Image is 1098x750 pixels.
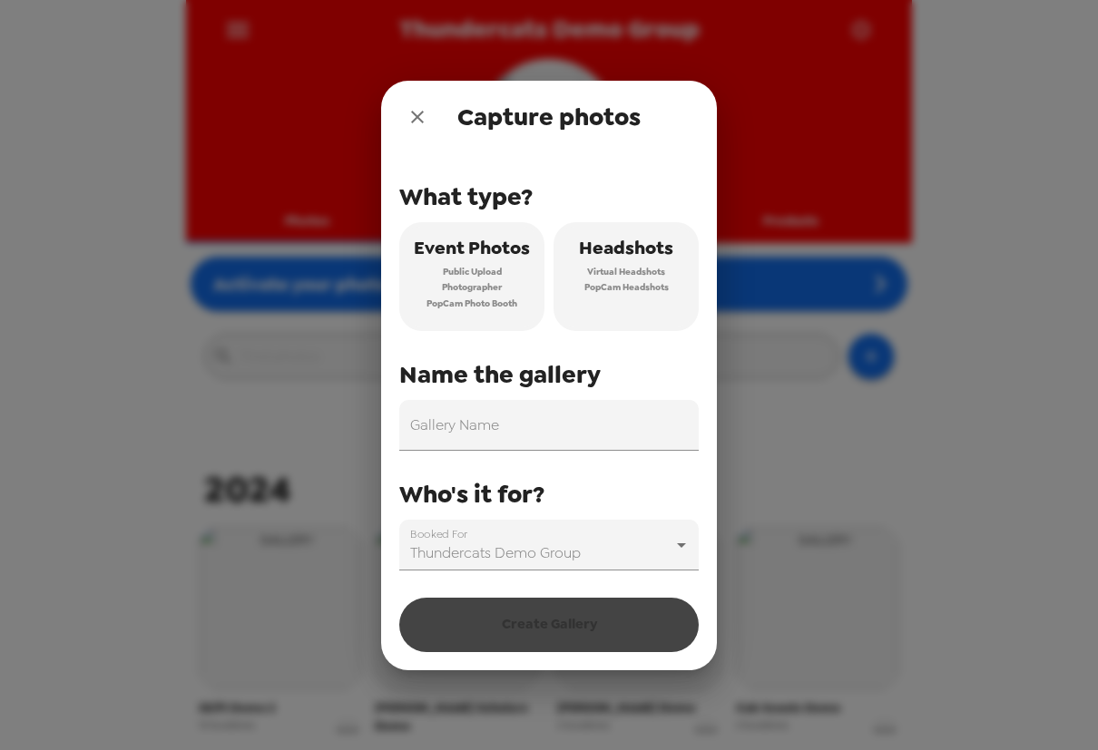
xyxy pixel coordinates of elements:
[399,180,533,213] span: What type?
[426,296,517,312] span: PopCam Photo Booth
[399,222,544,331] button: Event PhotosPublic UploadPhotographerPopCam Photo Booth
[410,526,467,541] label: Booked For
[584,279,669,296] span: PopCam Headshots
[399,478,544,511] span: Who's it for?
[399,520,699,570] div: Thundercats Demo Group
[579,232,673,264] span: Headshots
[443,264,502,280] span: Public Upload
[399,99,436,135] button: close
[414,232,530,264] span: Event Photos
[554,222,699,331] button: HeadshotsVirtual HeadshotsPopCam Headshots
[457,101,641,133] span: Capture photos
[587,264,665,280] span: Virtual Headshots
[442,279,502,296] span: Photographer
[399,358,601,391] span: Name the gallery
